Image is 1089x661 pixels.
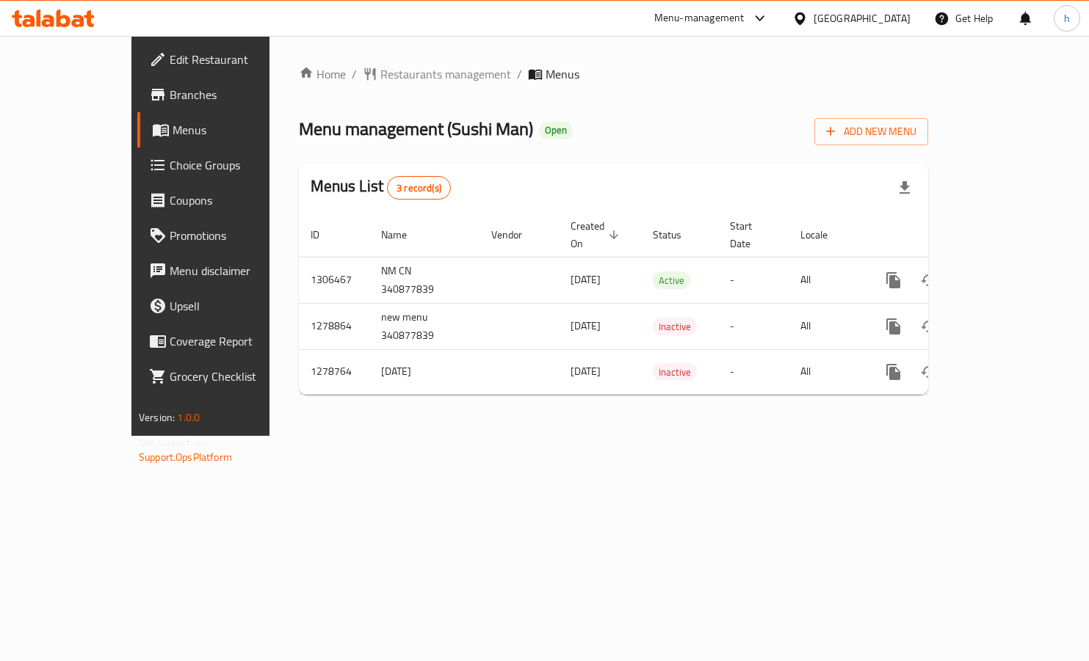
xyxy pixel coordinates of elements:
[299,257,369,303] td: 1306467
[139,433,206,452] span: Get support on:
[911,354,947,390] button: Change Status
[137,147,314,183] a: Choice Groups
[363,65,511,83] a: Restaurants management
[653,318,697,335] span: Inactive
[170,297,302,315] span: Upsell
[388,181,450,195] span: 3 record(s)
[380,65,511,83] span: Restaurants management
[139,408,175,427] span: Version:
[653,364,697,381] span: Inactive
[299,65,928,83] nav: breadcrumb
[814,10,911,26] div: [GEOGRAPHIC_DATA]
[170,262,302,280] span: Menu disclaimer
[876,263,911,298] button: more
[789,257,864,303] td: All
[137,218,314,253] a: Promotions
[718,257,789,303] td: -
[789,303,864,349] td: All
[352,65,357,83] li: /
[137,42,314,77] a: Edit Restaurant
[137,288,314,324] a: Upsell
[170,191,302,209] span: Coupons
[1064,10,1070,26] span: h
[539,122,573,139] div: Open
[876,309,911,344] button: more
[517,65,522,83] li: /
[546,65,579,83] span: Menus
[491,226,541,244] span: Vendor
[654,10,745,27] div: Menu-management
[381,226,426,244] span: Name
[299,303,369,349] td: 1278864
[887,170,922,205] div: Export file
[730,217,771,252] span: Start Date
[137,77,314,112] a: Branches
[653,226,701,244] span: Status
[137,359,314,394] a: Grocery Checklist
[814,118,928,145] button: Add New Menu
[137,253,314,288] a: Menu disclaimer
[571,270,601,289] span: [DATE]
[170,156,302,174] span: Choice Groups
[653,363,697,381] div: Inactive
[170,332,302,350] span: Coverage Report
[876,354,911,390] button: more
[571,316,601,335] span: [DATE]
[800,226,847,244] span: Locale
[173,121,302,139] span: Menus
[653,272,690,289] span: Active
[718,303,789,349] td: -
[311,175,451,200] h2: Menus List
[311,226,339,244] span: ID
[789,349,864,394] td: All
[571,362,601,381] span: [DATE]
[539,124,573,136] span: Open
[864,213,1029,258] th: Actions
[911,309,947,344] button: Change Status
[571,217,623,252] span: Created On
[170,368,302,385] span: Grocery Checklist
[299,213,1029,395] table: enhanced table
[718,349,789,394] td: -
[911,263,947,298] button: Change Status
[369,303,480,349] td: new menu 340877839
[170,51,302,68] span: Edit Restaurant
[170,86,302,103] span: Branches
[387,176,451,200] div: Total records count
[137,112,314,147] a: Menus
[826,123,916,141] span: Add New Menu
[137,183,314,218] a: Coupons
[299,349,369,394] td: 1278764
[653,318,697,335] div: Inactive
[139,448,232,467] a: Support.OpsPlatform
[177,408,200,427] span: 1.0.0
[299,112,533,145] span: Menu management ( Sushi Man )
[170,227,302,244] span: Promotions
[299,65,346,83] a: Home
[369,349,480,394] td: [DATE]
[137,324,314,359] a: Coverage Report
[369,257,480,303] td: NM CN 340877839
